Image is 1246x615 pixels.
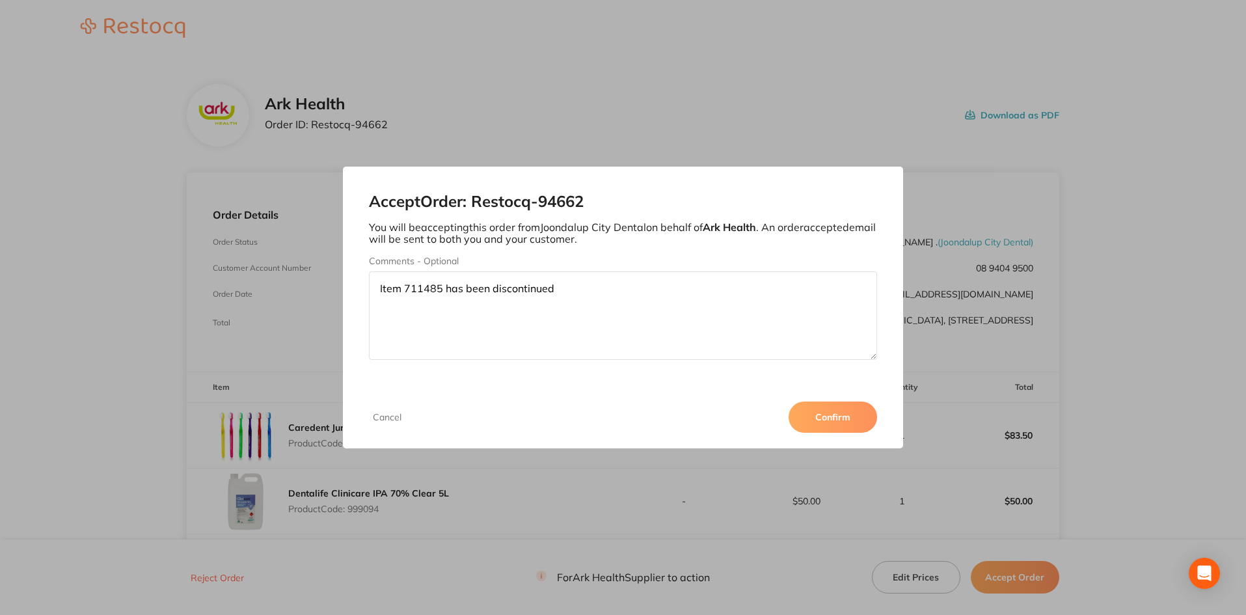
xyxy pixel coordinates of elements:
b: Ark Health [703,221,756,234]
button: Confirm [789,402,877,433]
button: Cancel [369,411,405,423]
h2: Accept Order: Restocq- 94662 [369,193,878,211]
textarea: Item 711485 has been discontinued [369,271,878,360]
label: Comments - Optional [369,256,878,266]
div: Open Intercom Messenger [1189,558,1220,589]
p: You will be accepting this order from Joondalup City Dental on behalf of . An order accepted emai... [369,221,878,245]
